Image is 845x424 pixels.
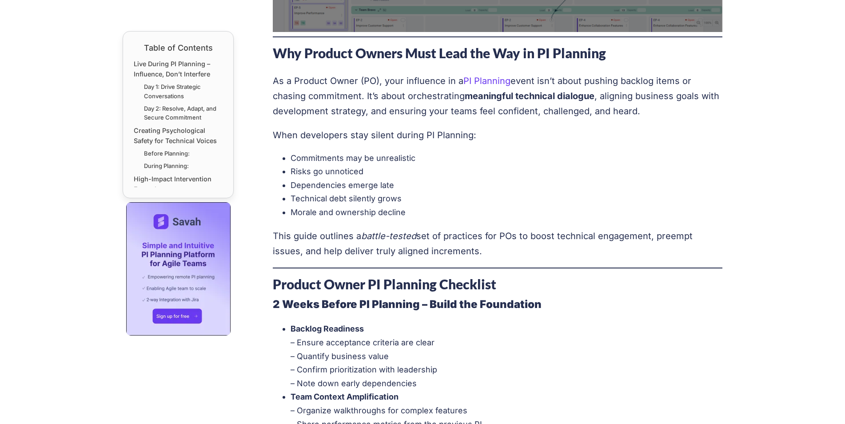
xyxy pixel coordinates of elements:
em: battle-tested [361,231,416,241]
li: Morale and ownership decline [291,206,723,220]
p: This guide outlines a set of practices for POs to boost technical engagement, preempt issues, and... [273,228,723,259]
li: Risks go unnoticed [291,165,723,179]
a: High-Impact Intervention Examples [134,174,223,194]
strong: Why Product Owners Must Lead the Way in PI Planning [273,45,606,61]
a: PI Planning [463,76,510,86]
iframe: Chat Widget [801,381,845,424]
a: Before Planning: [144,149,190,158]
a: Day 2: Resolve, Adapt, and Secure Commitment [144,104,223,123]
p: When developers stay silent during PI Planning: [273,128,723,143]
li: Commitments may be unrealistic [291,152,723,165]
a: During Planning: [144,161,189,171]
strong: Product Owner PI Planning Checklist [273,276,496,292]
a: Creating Psychological Safety for Technical Voices [134,125,223,146]
p: As a Product Owner (PO), your influence in a event isn’t about pushing backlog items or chasing c... [273,73,723,119]
li: Technical debt silently grows [291,192,723,206]
li: Dependencies emerge late [291,179,723,192]
div: Table of Contents [134,42,223,54]
a: Day 1: Drive Strategic Conversations [144,82,223,101]
strong: meaningful technical dialogue [465,91,594,101]
strong: Backlog Readiness [291,324,364,333]
li: – Ensure acceptance criteria are clear – Quantify business value – Confirm prioritization with le... [291,322,723,390]
strong: 2 Weeks Before PI Planning – Build the Foundation [273,298,542,311]
a: Live During PI Planning – Influence, Don’t Interfere [134,59,223,79]
strong: Team Context Amplification [291,392,399,401]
